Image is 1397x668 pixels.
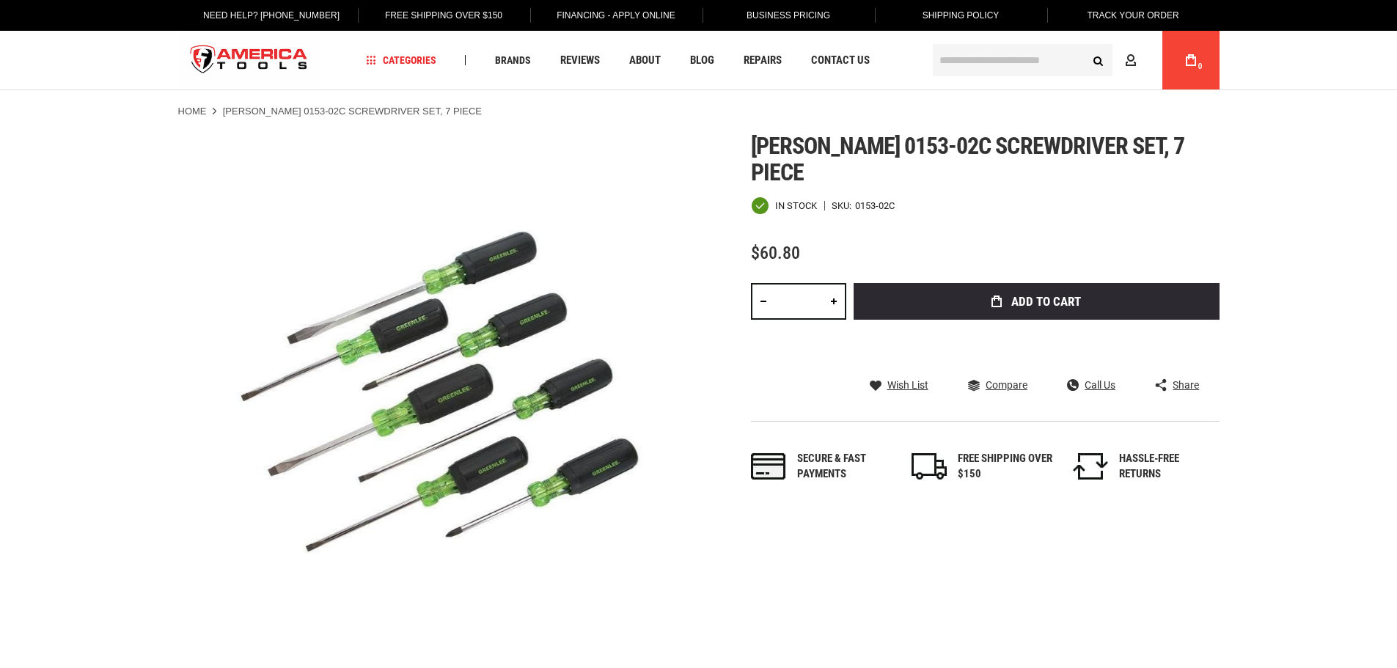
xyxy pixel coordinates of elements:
[488,51,538,70] a: Brands
[366,55,436,65] span: Categories
[751,453,786,480] img: payments
[1119,451,1214,482] div: HASSLE-FREE RETURNS
[744,55,782,66] span: Repairs
[690,55,714,66] span: Blog
[1085,380,1115,390] span: Call Us
[554,51,606,70] a: Reviews
[1073,453,1108,480] img: returns
[912,453,947,480] img: shipping
[629,55,661,66] span: About
[1198,62,1203,70] span: 0
[1085,46,1112,74] button: Search
[683,51,721,70] a: Blog
[495,55,531,65] span: Brands
[623,51,667,70] a: About
[832,201,855,210] strong: SKU
[968,378,1027,392] a: Compare
[560,55,600,66] span: Reviews
[775,201,817,210] span: In stock
[751,243,800,263] span: $60.80
[1177,31,1205,89] a: 0
[178,33,320,88] img: America Tools
[178,33,320,88] a: store logo
[751,132,1185,186] span: [PERSON_NAME] 0153-02c screwdriver set, 7 piece
[958,451,1053,482] div: FREE SHIPPING OVER $150
[178,133,699,653] img: GREENLEE 0153-02C SCREWDRIVER SET, 7 PIECE
[1067,378,1115,392] a: Call Us
[804,51,876,70] a: Contact Us
[737,51,788,70] a: Repairs
[851,324,1222,330] iframe: Secure express checkout frame
[923,10,1000,21] span: Shipping Policy
[1173,380,1199,390] span: Share
[870,378,928,392] a: Wish List
[797,451,892,482] div: Secure & fast payments
[1011,296,1081,308] span: Add to Cart
[855,201,895,210] div: 0153-02C
[178,105,207,118] a: Home
[751,197,817,215] div: Availability
[854,283,1220,320] button: Add to Cart
[811,55,870,66] span: Contact Us
[223,106,482,117] strong: [PERSON_NAME] 0153-02C SCREWDRIVER SET, 7 PIECE
[359,51,443,70] a: Categories
[986,380,1027,390] span: Compare
[887,380,928,390] span: Wish List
